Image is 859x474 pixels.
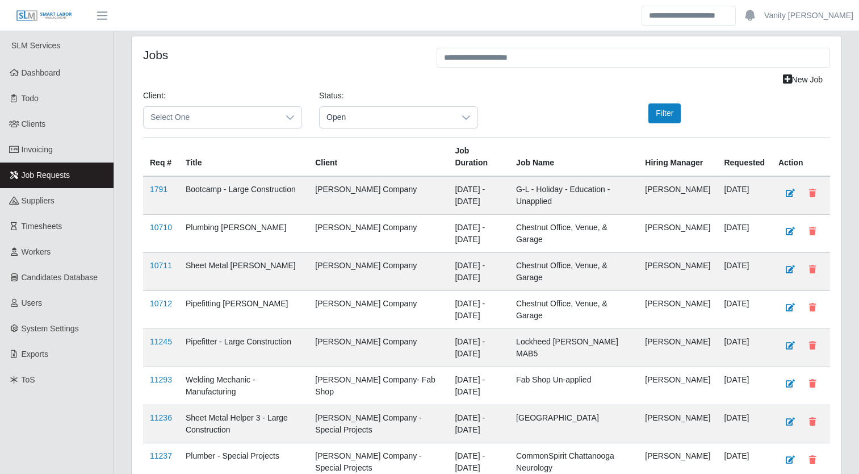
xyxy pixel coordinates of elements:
span: System Settings [22,324,79,333]
td: [DATE] - [DATE] [448,215,509,253]
td: [PERSON_NAME] Company [308,329,448,367]
a: 11237 [150,451,172,460]
td: [GEOGRAPHIC_DATA] [509,405,638,443]
td: [PERSON_NAME] [638,215,717,253]
th: Job Duration [448,138,509,177]
td: [DATE] - [DATE] [448,329,509,367]
span: Exports [22,350,48,359]
td: [PERSON_NAME] [638,405,717,443]
td: Pipefitter - Large Construction [179,329,308,367]
a: 11236 [150,413,172,422]
th: Title [179,138,308,177]
span: Users [22,298,43,307]
td: [DATE] - [DATE] [448,367,509,405]
button: Filter [648,103,681,123]
td: [DATE] [717,176,772,215]
td: [DATE] [717,367,772,405]
td: Pipefitting [PERSON_NAME] [179,291,308,329]
td: [PERSON_NAME] [638,329,717,367]
td: Lockheed [PERSON_NAME] MAB5 [509,329,638,367]
td: [DATE] [717,291,772,329]
td: [DATE] - [DATE] [448,176,509,215]
td: [PERSON_NAME] Company- Fab Shop [308,367,448,405]
input: Search [642,6,736,26]
td: [PERSON_NAME] [638,367,717,405]
span: Invoicing [22,145,53,154]
td: [PERSON_NAME] Company [308,215,448,253]
label: Status: [319,90,344,102]
a: 10710 [150,223,172,232]
td: [PERSON_NAME] [638,291,717,329]
a: 10712 [150,299,172,308]
th: Action [772,138,830,177]
td: Chestnut Office, Venue, & Garage [509,253,638,291]
td: Bootcamp - Large Construction [179,176,308,215]
span: Suppliers [22,196,55,205]
span: Clients [22,119,46,128]
a: 10711 [150,261,172,270]
td: Fab Shop Un-applied [509,367,638,405]
span: ToS [22,375,35,384]
span: Candidates Database [22,273,98,282]
a: New Job [776,70,830,90]
td: [DATE] - [DATE] [448,253,509,291]
a: 1791 [150,185,167,194]
img: SLM Logo [16,10,73,22]
span: SLM Services [11,41,60,50]
span: Workers [22,247,51,256]
span: Timesheets [22,222,62,231]
td: Sheet Metal Helper 3 - Large Construction [179,405,308,443]
td: [PERSON_NAME] Company [308,253,448,291]
th: Hiring Manager [638,138,717,177]
th: Requested [717,138,772,177]
td: [DATE] [717,253,772,291]
td: [PERSON_NAME] [638,253,717,291]
th: Client [308,138,448,177]
td: Chestnut Office, Venue, & Garage [509,291,638,329]
td: [DATE] [717,329,772,367]
th: Req # [143,138,179,177]
td: [PERSON_NAME] Company - Special Projects [308,405,448,443]
td: Sheet Metal [PERSON_NAME] [179,253,308,291]
span: Select One [144,107,279,128]
td: G-L - Holiday - Education - Unapplied [509,176,638,215]
span: Job Requests [22,171,70,180]
td: [PERSON_NAME] Company [308,176,448,215]
a: 11245 [150,337,172,346]
a: Vanity [PERSON_NAME] [764,10,853,22]
h4: Jobs [143,48,420,62]
td: [PERSON_NAME] Company [308,291,448,329]
td: [DATE] [717,215,772,253]
td: [DATE] - [DATE] [448,405,509,443]
th: Job Name [509,138,638,177]
label: Client: [143,90,166,102]
td: Plumbing [PERSON_NAME] [179,215,308,253]
span: Open [320,107,455,128]
span: Todo [22,94,39,103]
td: [PERSON_NAME] [638,176,717,215]
td: Welding Mechanic - Manufacturing [179,367,308,405]
td: Chestnut Office, Venue, & Garage [509,215,638,253]
td: [DATE] - [DATE] [448,291,509,329]
td: [DATE] [717,405,772,443]
a: 11293 [150,375,172,384]
span: Dashboard [22,68,61,77]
